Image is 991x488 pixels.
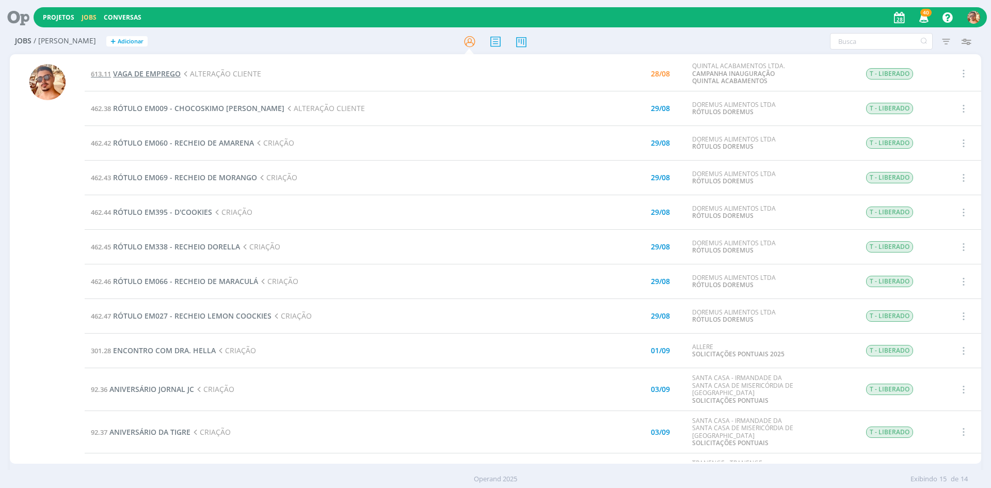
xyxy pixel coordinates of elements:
[91,428,107,437] span: 92.37
[651,105,670,112] div: 29/08
[866,172,913,183] span: T - LIBERADO
[692,274,798,289] div: DOREMUS ALIMENTOS LTDA
[651,174,670,181] div: 29/08
[692,460,798,482] div: TRANENGE - TRANENGE CONSTRUÇÕES LTDA
[692,136,798,151] div: DOREMUS ALIMENTOS LTDA
[91,311,111,321] span: 462.47
[866,207,913,218] span: T - LIBERADO
[939,474,947,484] span: 15
[651,139,670,147] div: 29/08
[78,13,100,22] button: Jobs
[91,207,212,217] a: 462.44RÓTULO EM395 - D'COOKIES
[91,104,111,113] span: 462.38
[82,13,97,22] a: Jobs
[692,62,798,85] div: QUINTAL ACABAMENTOS LTDA.
[692,315,754,324] a: RÓTULOS DOREMUS
[91,138,111,148] span: 462.42
[692,101,798,116] div: DOREMUS ALIMENTOS LTDA
[866,427,913,438] span: T - LIBERADO
[109,384,194,394] span: ANIVERSÁRIO JORNAL JC
[920,9,932,17] span: 40
[91,172,257,182] a: 462.43RÓTULO EM069 - RECHEIO DE MORANGO
[651,70,670,77] div: 28/08
[101,13,145,22] button: Conversas
[692,396,769,405] a: SOLICITAÇÕES PONTUAIS
[830,33,933,50] input: Busca
[692,343,798,358] div: ALLERE
[651,312,670,320] div: 29/08
[91,385,107,394] span: 92.36
[692,170,798,185] div: DOREMUS ALIMENTOS LTDA
[692,107,754,116] a: RÓTULOS DOREMUS
[113,311,271,321] span: RÓTULO EM027 - RECHEIO LEMON COOCKIES
[216,345,256,355] span: CRIAÇÃO
[967,11,980,24] img: V
[692,374,798,404] div: SANTA CASA - IRMANDADE DA SANTA CASA DE MISERICÓRDIA DE [GEOGRAPHIC_DATA]
[91,208,111,217] span: 462.44
[15,37,31,45] span: Jobs
[190,427,231,437] span: CRIAÇÃO
[866,68,913,80] span: T - LIBERADO
[113,172,257,182] span: RÓTULO EM069 - RECHEIO DE MORANGO
[254,138,294,148] span: CRIAÇÃO
[34,37,96,45] span: / [PERSON_NAME]
[91,242,111,251] span: 462.45
[913,8,934,27] button: 40
[692,142,754,151] a: RÓTULOS DOREMUS
[651,278,670,285] div: 29/08
[91,276,258,286] a: 462.46RÓTULO EM066 - RECHEIO DE MARACULÁ
[651,243,670,250] div: 29/08
[91,345,216,355] a: 301.28ENCONTRO COM DRA. HELLA
[961,474,968,484] span: 14
[284,103,365,113] span: ALTERAÇÃO CLIENTE
[113,103,284,113] span: RÓTULO EM009 - CHOCOSKIMO [PERSON_NAME]
[91,346,111,355] span: 301.28
[692,240,798,255] div: DOREMUS ALIMENTOS LTDA
[106,36,148,47] button: +Adicionar
[40,13,77,22] button: Projetos
[866,276,913,287] span: T - LIBERADO
[692,177,754,185] a: RÓTULOS DOREMUS
[257,172,297,182] span: CRIAÇÃO
[113,276,258,286] span: RÓTULO EM066 - RECHEIO DE MARACULÁ
[181,69,261,78] span: ALTERAÇÃO CLIENTE
[651,209,670,216] div: 29/08
[110,36,116,47] span: +
[692,246,754,255] a: RÓTULOS DOREMUS
[692,309,798,324] div: DOREMUS ALIMENTOS LTDA
[194,384,234,394] span: CRIAÇÃO
[113,207,212,217] span: RÓTULO EM395 - D'COOKIES
[866,310,913,322] span: T - LIBERADO
[866,384,913,395] span: T - LIBERADO
[692,438,769,447] a: SOLICITAÇÕES PONTUAIS
[91,103,284,113] a: 462.38RÓTULO EM009 - CHOCOSKIMO [PERSON_NAME]
[692,280,754,289] a: RÓTULOS DOREMUS
[91,277,111,286] span: 462.46
[866,345,913,356] span: T - LIBERADO
[692,350,785,358] a: SOLICITAÇÕES PONTUAIS 2025
[866,241,913,253] span: T - LIBERADO
[91,173,111,182] span: 462.43
[29,64,66,100] img: V
[91,311,271,321] a: 462.47RÓTULO EM027 - RECHEIO LEMON COOCKIES
[91,69,181,78] a: 613.11VAGA DE EMPREGO
[651,386,670,393] div: 03/09
[91,69,111,78] span: 613.11
[113,345,216,355] span: ENCONTRO COM DRA. HELLA
[866,137,913,149] span: T - LIBERADO
[212,207,252,217] span: CRIAÇÃO
[692,211,754,220] a: RÓTULOS DOREMUS
[271,311,312,321] span: CRIAÇÃO
[91,242,240,251] a: 462.45RÓTULO EM338 - RECHEIO DORELLA
[113,69,181,78] span: VAGA DE EMPREGO
[866,103,913,114] span: T - LIBERADO
[113,242,240,251] span: RÓTULO EM338 - RECHEIO DORELLA
[651,347,670,354] div: 01/09
[43,13,74,22] a: Projetos
[113,138,254,148] span: RÓTULO EM060 - RECHEIO DE AMARENA
[104,13,141,22] a: Conversas
[91,384,194,394] a: 92.36ANIVERSÁRIO JORNAL JC
[651,429,670,436] div: 03/09
[967,8,981,26] button: V
[240,242,280,251] span: CRIAÇÃO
